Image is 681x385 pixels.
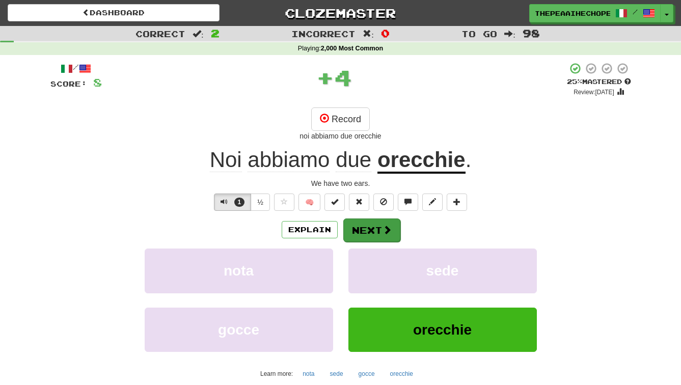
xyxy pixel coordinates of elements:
a: Clozemaster [235,4,447,22]
button: gocce [353,366,380,381]
span: 25 % [567,77,582,86]
span: To go [461,29,497,39]
span: Correct [135,29,185,39]
span: + [316,62,334,93]
button: 1 [214,194,251,211]
a: Dashboard [8,4,220,21]
span: Score: [50,79,87,88]
span: 98 [523,27,540,39]
div: noi abbiamo due orecchie [50,131,631,141]
span: thepeaaihechopearmvmnt.ave [535,9,610,18]
button: orecchie [348,308,537,352]
button: orecchie [385,366,419,381]
button: Set this sentence to 100% Mastered (alt+m) [324,194,345,211]
button: gocce [145,308,333,352]
span: : [193,30,204,38]
button: Edit sentence (alt+d) [422,194,443,211]
span: 8 [93,76,102,89]
span: 0 [381,27,390,39]
u: orecchie [377,148,466,174]
strong: 2,000 Most Common [321,45,383,52]
span: 2 [211,27,220,39]
div: We have two ears. [50,178,631,188]
span: orecchie [413,322,472,338]
span: / [633,8,638,15]
button: nota [145,249,333,293]
span: nota [224,263,254,279]
button: Ignore sentence (alt+i) [373,194,394,211]
button: Record [311,107,370,131]
span: 1 [234,198,245,207]
button: Favorite sentence (alt+f) [274,194,294,211]
button: sede [324,366,349,381]
div: / [50,62,102,75]
span: sede [426,263,459,279]
button: ½ [251,194,270,211]
div: Text-to-speech controls [212,194,270,211]
a: thepeaaihechopearmvmnt.ave / [529,4,661,22]
span: . [466,148,472,172]
span: Incorrect [291,29,356,39]
span: gocce [218,322,259,338]
small: Learn more: [260,370,293,377]
button: Discuss sentence (alt+u) [398,194,418,211]
span: : [363,30,374,38]
span: 4 [334,65,352,90]
button: sede [348,249,537,293]
button: Next [343,218,400,242]
button: Reset to 0% Mastered (alt+r) [349,194,369,211]
span: abbiamo [248,148,330,172]
button: 🧠 [298,194,320,211]
span: : [504,30,515,38]
span: Noi [210,148,242,172]
span: due [336,148,371,172]
small: Review: [DATE] [574,89,614,96]
button: Explain [282,221,338,238]
div: Mastered [567,77,631,87]
button: Add to collection (alt+a) [447,194,467,211]
button: nota [297,366,320,381]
